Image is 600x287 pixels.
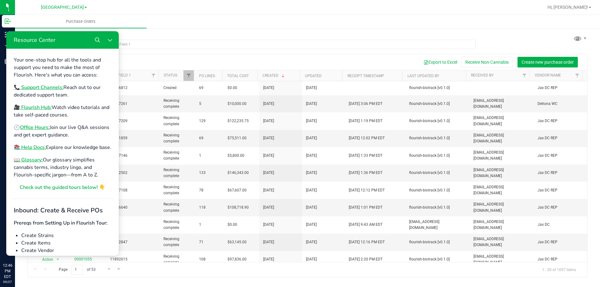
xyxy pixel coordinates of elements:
inline-svg: Inventory [5,32,11,38]
a: Filter [572,70,582,81]
b: Inbound: Create & Receive POs [7,175,97,183]
a: Go to the last page [115,265,124,273]
span: [DATE] 1:01 PM EDT [349,205,382,210]
inline-svg: Retail [5,45,11,51]
span: [DATE] [263,101,274,107]
li: Create Items [15,208,105,215]
span: Receiving complete [163,167,192,179]
span: [EMAIL_ADDRESS][DOMAIN_NAME] [473,115,530,127]
button: Search [85,2,97,15]
b: Prereqs from Setting Up in Flourish Tour: [7,188,101,195]
span: Jax DC REP [537,85,583,91]
span: flourish-biotrack [v0.1.0] [409,170,466,176]
span: [DATE] [263,187,274,193]
span: $0.00 [227,85,237,91]
span: [DATE] [263,239,274,245]
span: [DATE] [306,222,317,228]
span: 11967146 [110,153,156,159]
span: [EMAIL_ADDRESS][DOMAIN_NAME] [473,150,530,161]
span: $97,836.00 [227,256,247,262]
span: 69 [199,135,220,141]
span: Receiving complete [163,201,192,213]
span: Jax DC REP [537,135,583,141]
span: Receiving complete [163,236,192,248]
span: Jax DC REP [537,170,583,176]
span: $122,235.75 [227,118,249,124]
iframe: Resource center [6,31,119,256]
p: 09/27 [3,280,12,284]
input: Search Purchase Order ID, Vendor Name and Ref Field 1 [27,40,476,49]
span: [DATE] 12:12 PM EDT [349,187,385,193]
span: [DATE] 1:33 PM EDT [349,153,382,159]
li: Create Vendor [15,215,105,223]
span: flourish-biotrack [v0.1.0] [409,118,466,124]
a: PO Lines [199,74,215,78]
p: Reach out to our dedicated support team. [7,52,105,67]
span: [EMAIL_ADDRESS][DOMAIN_NAME] [473,236,530,248]
span: [DATE] 12:16 PM EDT [349,239,385,245]
span: [DATE] 2:20 PM EDT [349,256,382,262]
a: Status [164,73,177,77]
span: 1 - 20 of 1057 items [537,265,581,274]
span: flourish-biotrack [v0.1.0] [409,256,466,262]
a: Office Hours: [14,93,43,100]
span: flourish-biotrack [v0.1.0] [409,239,466,245]
span: Jax DC REP [537,205,583,210]
span: 5 [199,101,220,107]
span: 11997209 [110,118,156,124]
span: 78 [199,187,220,193]
span: 118 [199,205,220,210]
span: Receiving complete [163,98,192,110]
button: Receive Non-Cannabis [461,57,513,67]
span: [DATE] [306,135,317,141]
span: $0.00 [227,222,237,228]
a: 📖 Glossary: [7,125,37,132]
span: 12007261 [110,101,156,107]
span: [DATE] [306,187,317,193]
span: 69 [199,85,220,91]
span: [EMAIL_ADDRESS][DOMAIN_NAME] [473,167,530,179]
inline-svg: Inbound [5,18,11,24]
span: [EMAIL_ADDRESS][DOMAIN_NAME] [473,219,530,231]
span: Receiving complete [163,115,192,127]
span: 129 [199,118,220,124]
input: 1 [72,265,83,275]
span: [DATE] [263,205,274,210]
span: flourish-biotrack [v0.1.0] [409,187,466,193]
span: Jax DC REP [537,118,583,124]
li: Create Strains [15,200,105,208]
span: 11971859 [110,135,156,141]
span: select [54,255,62,264]
span: flourish-biotrack [v0.1.0] [409,205,466,210]
a: 00001055 [74,257,92,261]
span: [DATE] [263,222,274,228]
button: Export to Excel [419,57,461,67]
span: Receiving complete [163,184,192,196]
span: 133 [199,170,220,176]
span: [EMAIL_ADDRESS][DOMAIN_NAME] [473,132,530,144]
span: Action [37,255,53,264]
span: [DATE] [263,153,274,159]
span: Jax DC REP [537,153,583,159]
span: $5,800.00 [227,153,244,159]
span: Create new purchase order [522,60,574,65]
span: 11937108 [110,187,156,193]
span: 11926640 [110,205,156,210]
a: Total Cost [227,74,249,78]
a: Filter [183,70,194,81]
p: Explore our knowledge base. [7,112,105,120]
span: [DATE] [306,256,317,262]
button: Create new purchase order [517,57,578,67]
a: Received By [471,73,493,77]
span: Created [163,85,192,91]
span: $63,145.00 [227,239,247,245]
span: [DATE] [263,85,274,91]
span: $108,718.90 [227,205,249,210]
span: [EMAIL_ADDRESS][DOMAIN_NAME] [473,254,530,265]
span: $146,343.00 [227,170,249,176]
button: Close Resource Center [97,2,110,15]
span: [DATE] [263,118,274,124]
a: 📚 Help Docs: [7,113,40,120]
